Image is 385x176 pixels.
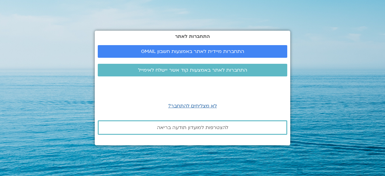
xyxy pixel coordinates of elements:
[98,34,287,39] h2: התחברות לאתר
[98,45,287,58] a: התחברות מיידית לאתר באמצעות חשבון GMAIL
[98,120,287,135] a: להצטרפות למועדון תודעה בריאה
[98,64,287,76] a: התחברות לאתר באמצעות קוד אשר יישלח לאימייל
[138,67,247,73] span: התחברות לאתר באמצעות קוד אשר יישלח לאימייל
[157,125,228,130] span: להצטרפות למועדון תודעה בריאה
[141,49,244,54] span: התחברות מיידית לאתר באמצעות חשבון GMAIL
[168,103,217,109] a: לא מצליחים להתחבר?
